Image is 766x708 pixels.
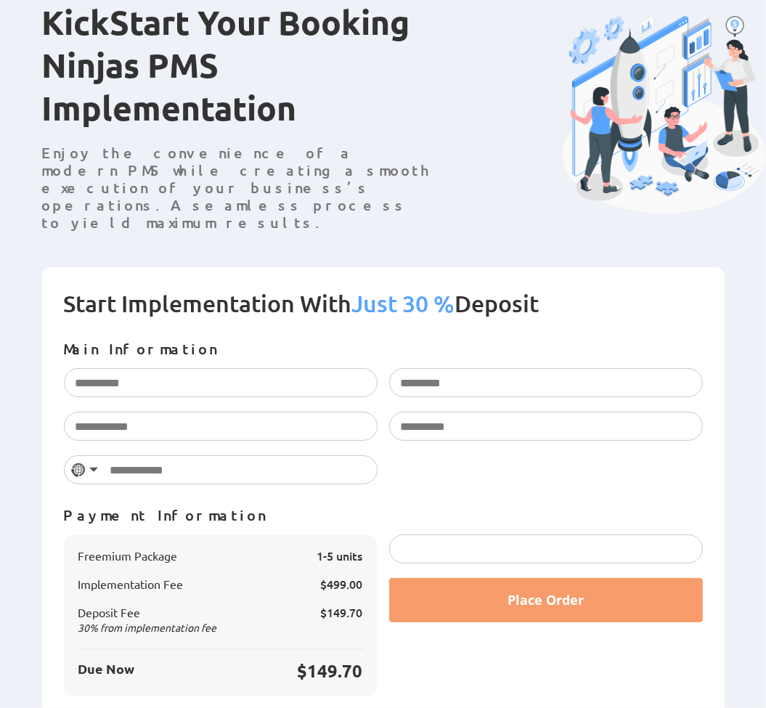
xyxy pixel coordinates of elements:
[65,456,105,484] button: Selected country
[352,289,455,317] span: Just 30 %
[78,661,135,682] span: Due Now
[401,542,691,556] iframe: Secure card payment input frame
[64,340,703,357] p: Main Information
[389,578,703,622] button: Place Order
[64,289,703,340] h2: Start Implementation With Deposit
[321,576,363,592] span: $499.00
[78,621,90,634] span: 30
[64,506,703,524] p: Payment Information
[321,604,363,620] span: $149.70
[508,591,584,609] span: Place Order
[298,659,363,682] span: $149.70
[317,549,363,563] span: 1-5 units
[78,621,217,634] span: % from implementation fee
[78,577,184,591] span: Implementation Fee
[42,144,436,231] p: Enjoy the convenience of a modern PMS while creating a smooth execution of your business’s operat...
[42,1,436,144] h1: KickStart Your Booking Ninjas PMS Implementation
[78,606,217,633] span: Deposit Fee
[78,549,178,563] span: Freemium Package
[563,15,766,213] img: Booking Ninjas PMS Implementation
